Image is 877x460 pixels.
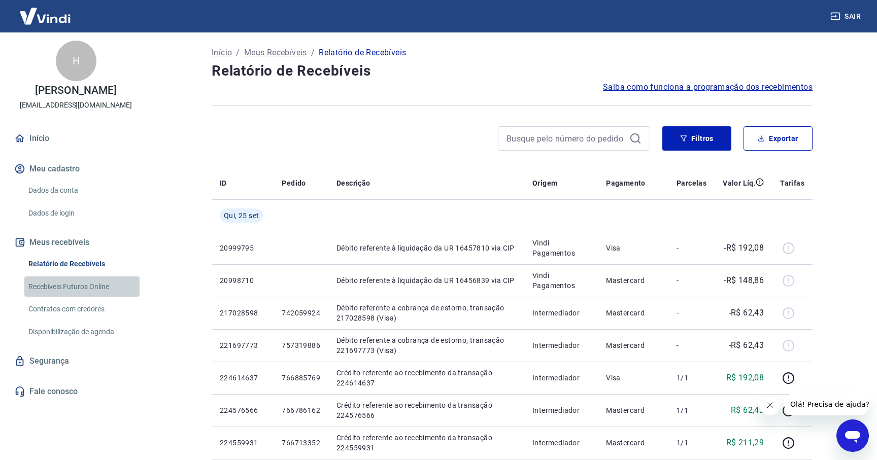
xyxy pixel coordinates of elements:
a: Meus Recebíveis [244,47,307,59]
button: Exportar [744,126,813,151]
p: -R$ 62,43 [729,339,764,351]
p: Tarifas [780,178,804,188]
p: Mastercard [606,275,660,286]
iframe: Mensagem da empresa [784,393,869,415]
button: Sair [828,7,865,26]
p: ID [220,178,227,188]
p: 20999795 [220,243,265,253]
p: 766885769 [282,373,320,383]
p: 221697773 [220,340,265,350]
img: Vindi [12,1,78,31]
a: Recebíveis Futuros Online [24,276,140,297]
span: Qui, 25 set [224,210,259,221]
iframe: Botão para abrir a janela de mensagens [836,419,869,452]
p: - [677,340,706,350]
a: Início [12,127,140,150]
p: 224576566 [220,405,265,415]
a: Dados de login [24,203,140,224]
p: [EMAIL_ADDRESS][DOMAIN_NAME] [20,100,132,111]
a: Relatório de Recebíveis [24,254,140,274]
p: Débito referente à liquidação da UR 16457810 via CIP [336,243,516,253]
a: Dados da conta [24,180,140,201]
p: 1/1 [677,405,706,415]
p: 217028598 [220,308,265,318]
h4: Relatório de Recebíveis [212,61,813,81]
a: Saiba como funciona a programação dos recebimentos [603,81,813,93]
p: Vindi Pagamentos [532,238,590,258]
p: Intermediador [532,340,590,350]
p: Intermediador [532,373,590,383]
p: 757319886 [282,340,320,350]
p: Crédito referente ao recebimento da transação 224576566 [336,400,516,420]
div: H [56,41,96,81]
p: / [311,47,315,59]
iframe: Fechar mensagem [760,395,780,415]
p: R$ 211,29 [726,437,764,449]
button: Meu cadastro [12,158,140,180]
p: Intermediador [532,438,590,448]
p: 224559931 [220,438,265,448]
p: Crédito referente ao recebimento da transação 224559931 [336,433,516,453]
a: Fale conosco [12,380,140,403]
a: Início [212,47,232,59]
button: Meus recebíveis [12,231,140,254]
p: R$ 192,08 [726,372,764,384]
p: Mastercard [606,438,660,448]
p: - [677,308,706,318]
p: Vindi Pagamentos [532,270,590,291]
p: 224614637 [220,373,265,383]
p: 1/1 [677,373,706,383]
p: Pedido [282,178,306,188]
p: Pagamento [606,178,646,188]
p: 742059924 [282,308,320,318]
p: Débito referente a cobrança de estorno, transação 217028598 (Visa) [336,303,516,323]
input: Busque pelo número do pedido [507,131,625,146]
p: -R$ 62,43 [729,307,764,319]
p: Crédito referente ao recebimento da transação 224614637 [336,368,516,388]
p: [PERSON_NAME] [35,85,116,96]
p: R$ 62,43 [731,404,764,416]
p: Mastercard [606,405,660,415]
a: Disponibilização de agenda [24,322,140,342]
p: 20998710 [220,275,265,286]
p: Parcelas [677,178,706,188]
p: 1/1 [677,438,706,448]
p: Origem [532,178,557,188]
a: Segurança [12,350,140,372]
p: Descrição [336,178,370,188]
button: Filtros [662,126,731,151]
p: -R$ 148,86 [724,274,764,287]
p: / [236,47,240,59]
p: Valor Líq. [723,178,756,188]
p: Débito referente à liquidação da UR 16456839 via CIP [336,275,516,286]
p: Visa [606,243,660,253]
a: Contratos com credores [24,299,140,320]
p: - [677,275,706,286]
p: 766786162 [282,405,320,415]
span: Olá! Precisa de ajuda? [6,7,85,15]
p: 766713352 [282,438,320,448]
p: Mastercard [606,308,660,318]
p: Débito referente a cobrança de estorno, transação 221697773 (Visa) [336,335,516,356]
p: - [677,243,706,253]
p: Relatório de Recebíveis [319,47,406,59]
p: Intermediador [532,308,590,318]
p: Visa [606,373,660,383]
p: -R$ 192,08 [724,242,764,254]
p: Intermediador [532,405,590,415]
p: Mastercard [606,340,660,350]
